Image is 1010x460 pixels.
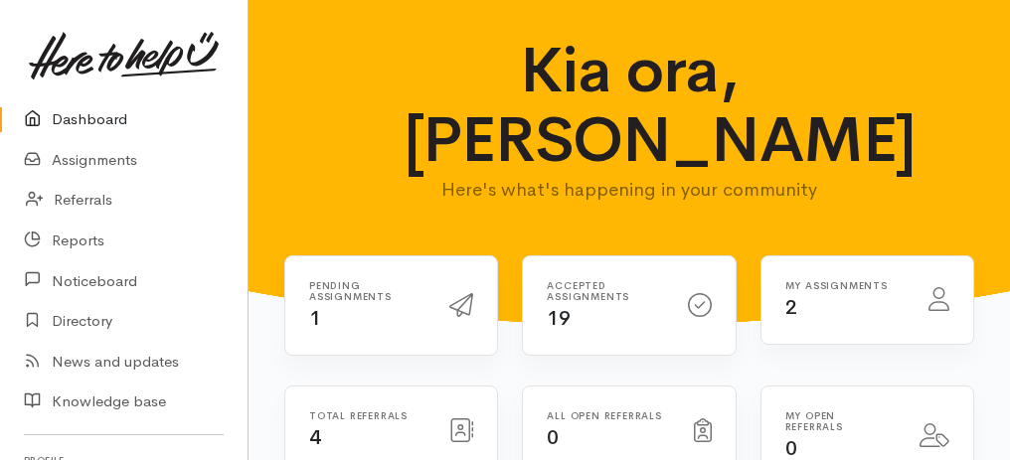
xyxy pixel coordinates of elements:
[785,280,905,291] h6: My assignments
[547,280,663,302] h6: Accepted assignments
[404,36,856,176] h1: Kia ora, [PERSON_NAME]
[309,280,425,302] h6: Pending assignments
[547,410,669,421] h6: All open referrals
[309,410,425,421] h6: Total referrals
[309,425,321,450] span: 4
[404,176,856,204] p: Here's what's happening in your community
[785,410,896,432] h6: My open referrals
[309,306,321,331] span: 1
[547,425,559,450] span: 0
[547,306,570,331] span: 19
[785,295,797,320] span: 2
